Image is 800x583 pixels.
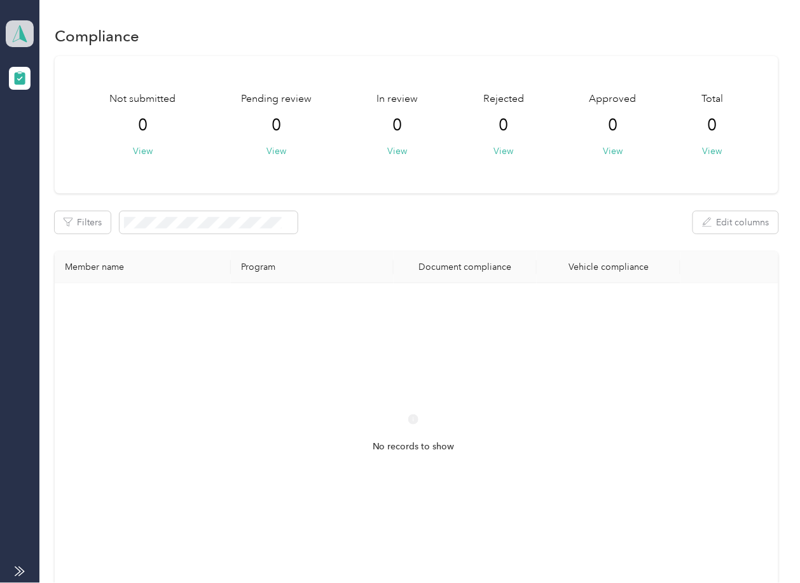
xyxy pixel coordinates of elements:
[703,144,722,158] button: View
[377,92,418,107] span: In review
[110,92,176,107] span: Not submitted
[388,144,408,158] button: View
[499,115,509,136] span: 0
[393,115,403,136] span: 0
[272,115,281,136] span: 0
[133,144,153,158] button: View
[55,251,231,283] th: Member name
[55,211,111,234] button: Filters
[241,92,312,107] span: Pending review
[373,440,455,454] span: No records to show
[708,115,717,136] span: 0
[494,144,514,158] button: View
[603,144,623,158] button: View
[55,29,139,43] h1: Compliance
[729,512,800,583] iframe: Everlance-gr Chat Button Frame
[266,144,286,158] button: View
[231,251,394,283] th: Program
[138,115,148,136] span: 0
[483,92,524,107] span: Rejected
[547,262,670,272] div: Vehicle compliance
[590,92,637,107] span: Approved
[404,262,527,272] div: Document compliance
[608,115,617,136] span: 0
[701,92,723,107] span: Total
[693,211,778,234] button: Edit columns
